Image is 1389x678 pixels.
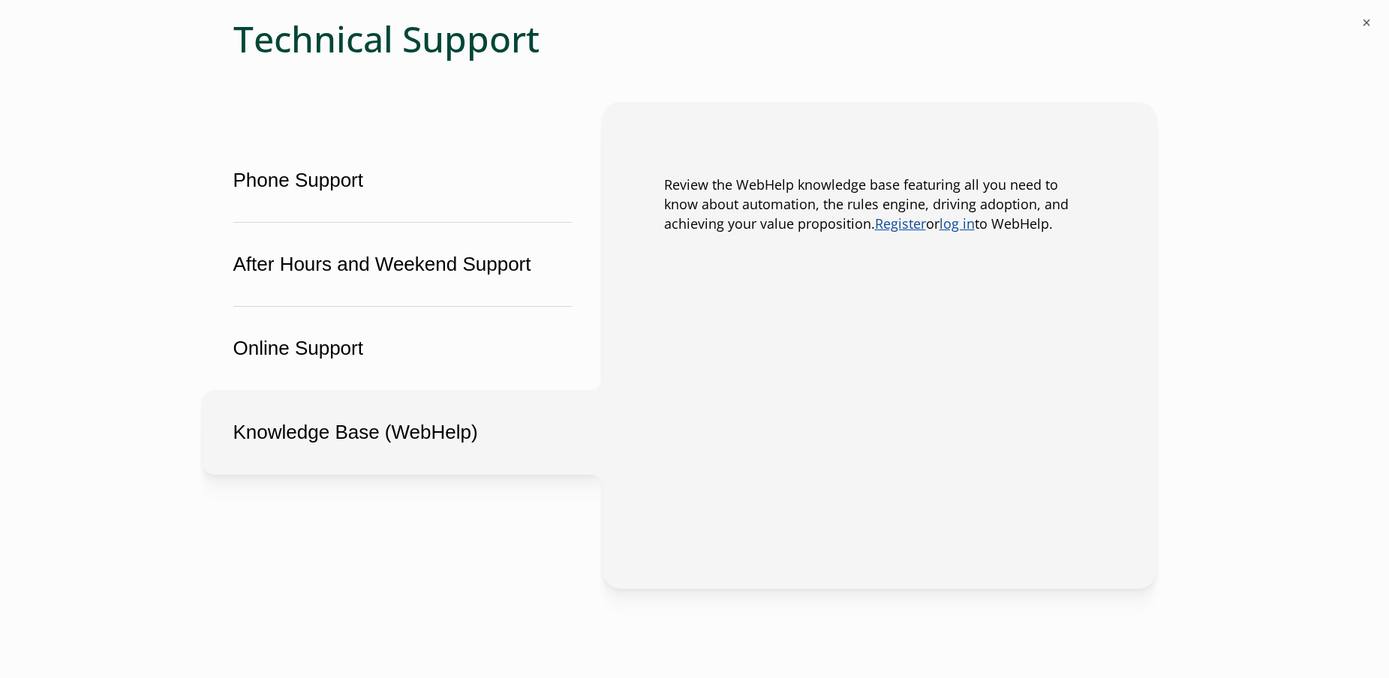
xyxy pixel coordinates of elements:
[664,175,1095,234] p: Review the WebHelp knowledge base featuring all you need to know about automation, the rules engi...
[203,138,603,223] button: Phone Support
[233,17,1156,61] h2: Technical Support
[1359,15,1374,30] button: ×
[940,214,975,232] a: Link opens in a new window
[203,306,603,391] button: Online Support
[203,222,603,307] button: After Hours and Weekend Support
[875,214,926,232] a: Link opens in a new window
[203,390,603,475] button: Knowledge Base (WebHelp)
